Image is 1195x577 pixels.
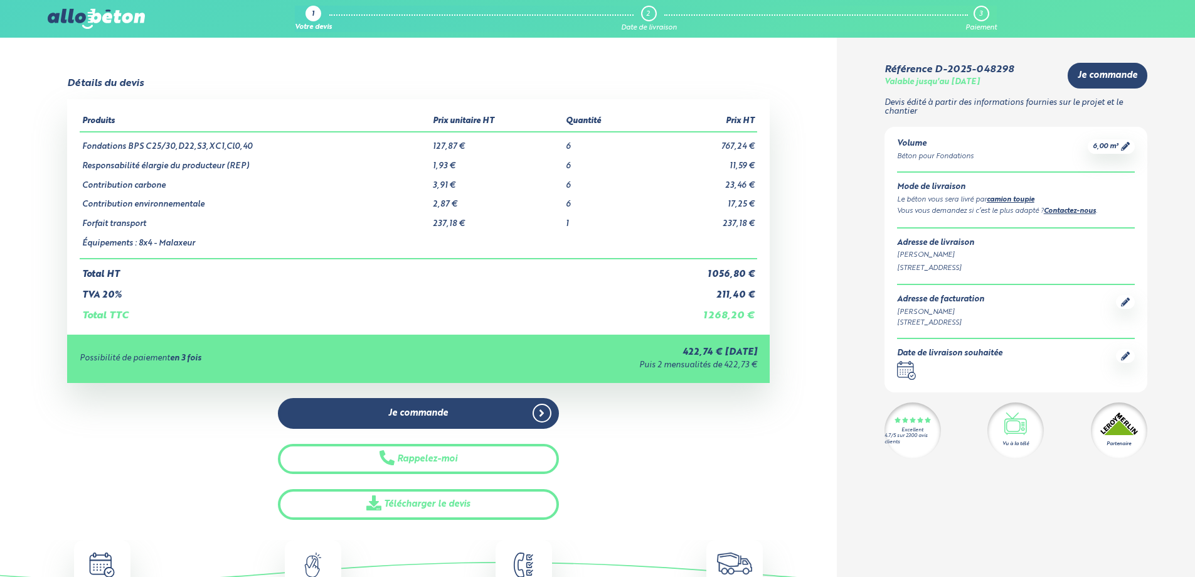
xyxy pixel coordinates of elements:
[1078,70,1137,81] span: Je commande
[563,171,644,191] td: 6
[644,300,757,321] td: 1 268,20 €
[644,112,757,132] th: Prix HT
[897,239,1135,248] div: Adresse de livraison
[563,190,644,210] td: 6
[1068,63,1147,89] a: Je commande
[430,190,563,210] td: 2,87 €
[80,190,430,210] td: Contribution environnementale
[901,428,923,433] div: Excellent
[884,99,1147,117] p: Devis édité à partir des informations fournies sur le projet et le chantier
[312,11,314,19] div: 1
[295,24,332,32] div: Votre devis
[563,112,644,132] th: Quantité
[644,171,757,191] td: 23,46 €
[388,408,448,419] span: Je commande
[80,210,430,229] td: Forfait transport
[646,10,650,18] div: 2
[644,210,757,229] td: 237,18 €
[644,190,757,210] td: 17,25 €
[644,280,757,301] td: 211,40 €
[884,64,1014,75] div: Référence D-2025-048298
[1044,208,1096,215] a: Contactez-nous
[430,112,563,132] th: Prix unitaire HT
[278,444,559,475] button: Rappelez-moi
[884,78,980,87] div: Valable jusqu'au [DATE]
[423,347,757,358] div: 422,74 € [DATE]
[430,132,563,152] td: 127,87 €
[621,6,677,32] a: 2 Date de livraison
[1083,528,1181,563] iframe: Help widget launcher
[80,112,430,132] th: Produits
[965,6,997,32] a: 3 Paiement
[897,195,1135,206] div: Le béton vous sera livré par
[430,210,563,229] td: 237,18 €
[644,132,757,152] td: 767,24 €
[563,132,644,152] td: 6
[897,206,1135,217] div: Vous vous demandez si c’est le plus adapté ? .
[897,183,1135,192] div: Mode de livraison
[979,10,982,18] div: 3
[644,259,757,280] td: 1 056,80 €
[965,24,997,32] div: Paiement
[430,152,563,171] td: 1,93 €
[1002,440,1029,448] div: Vu à la télé
[430,171,563,191] td: 3,91 €
[67,78,144,89] div: Détails du devis
[563,210,644,229] td: 1
[80,132,430,152] td: Fondations BPS C25/30,D22,S3,XC1,Cl0,40
[621,24,677,32] div: Date de livraison
[1107,440,1131,448] div: Partenaire
[897,151,974,162] div: Béton pour Fondations
[80,152,430,171] td: Responsabilité élargie du producteur (REP)
[170,354,201,362] strong: en 3 fois
[897,139,974,149] div: Volume
[644,152,757,171] td: 11,59 €
[897,349,1002,359] div: Date de livraison souhaitée
[278,398,559,429] a: Je commande
[884,433,941,445] div: 4.7/5 sur 2300 avis clients
[897,263,1135,274] div: [STREET_ADDRESS]
[80,300,644,321] td: Total TTC
[80,280,644,301] td: TVA 20%
[80,354,424,364] div: Possibilité de paiement
[897,318,984,328] div: [STREET_ADDRESS]
[80,171,430,191] td: Contribution carbone
[897,250,1135,261] div: [PERSON_NAME]
[423,361,757,370] div: Puis 2 mensualités de 422,73 €
[295,6,332,32] a: 1 Votre devis
[48,9,144,29] img: allobéton
[987,197,1034,203] a: camion toupie
[80,259,644,280] td: Total HT
[80,229,430,259] td: Équipements : 8x4 - Malaxeur
[897,307,984,318] div: [PERSON_NAME]
[278,489,559,520] a: Télécharger le devis
[563,152,644,171] td: 6
[897,295,984,305] div: Adresse de facturation
[717,553,753,574] img: truck.c7a9816ed8b9b1312949.png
